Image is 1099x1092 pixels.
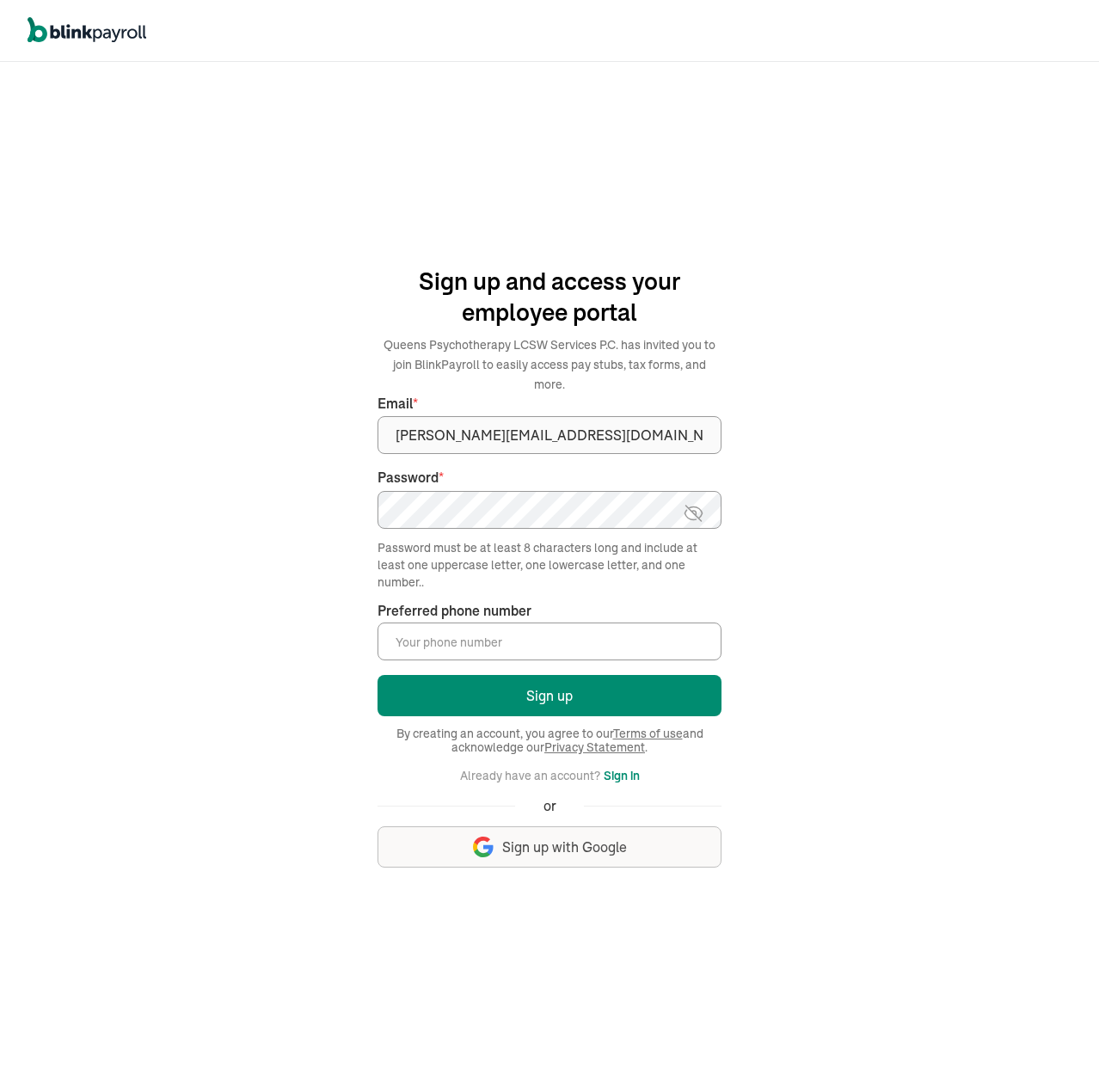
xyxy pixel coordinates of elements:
span: Already have an account? [460,768,600,783]
button: Sign up [378,675,721,716]
a: Privacy Statement [544,739,645,755]
input: Your phone number [378,623,721,660]
span: Sign up with Google [502,837,627,857]
span: By creating an account, you agree to our and acknowledge our . [378,727,721,754]
span: or [543,796,556,816]
a: Terms of use [613,726,683,741]
img: logo [28,17,146,43]
button: Sign in [604,765,640,786]
div: Password must be at least 8 characters long and include at least one uppercase letter, one lowerc... [378,539,721,591]
button: Sign up with Google [378,826,721,868]
img: eye [683,503,704,524]
h1: Sign up and access your employee portal [378,266,721,328]
input: Your email address [378,416,721,454]
span: Queens Psychotherapy LCSW Services P.C. has invited you to join BlinkPayroll to easily access pay... [384,337,715,392]
label: Password [378,468,721,488]
label: Email [378,394,721,414]
img: google [473,837,494,857]
label: Preferred phone number [378,601,531,621]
